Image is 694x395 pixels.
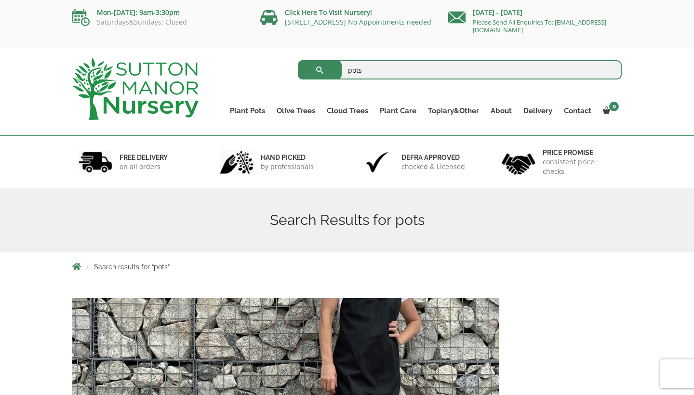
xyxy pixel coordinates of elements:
[360,150,394,174] img: 3.jpg
[374,104,422,118] a: Plant Care
[72,7,246,18] p: Mon-[DATE]: 9am-3:30pm
[485,104,518,118] a: About
[72,58,199,120] img: logo
[473,18,606,34] a: Please Send All Enquiries To: [EMAIL_ADDRESS][DOMAIN_NAME]
[79,150,112,174] img: 1.jpg
[72,18,246,26] p: Saturdays&Sundays: Closed
[285,17,431,26] a: [STREET_ADDRESS] No Appointments needed
[558,104,597,118] a: Contact
[72,211,622,229] h1: Search Results for pots
[261,162,314,171] p: by professionals
[298,60,622,79] input: Search...
[401,153,465,162] h6: Defra approved
[609,102,619,111] span: 0
[401,162,465,171] p: checked & Licensed
[422,104,485,118] a: Topiary&Other
[220,150,254,174] img: 2.jpg
[502,147,535,177] img: 4.jpg
[597,104,622,118] a: 0
[448,7,622,18] p: [DATE] - [DATE]
[285,8,372,17] a: Click Here To Visit Nursery!
[321,104,374,118] a: Cloud Trees
[518,104,558,118] a: Delivery
[271,104,321,118] a: Olive Trees
[543,157,616,176] p: consistent price checks
[224,104,271,118] a: Plant Pots
[120,153,168,162] h6: FREE DELIVERY
[543,148,616,157] h6: Price promise
[72,263,622,270] nav: Breadcrumbs
[261,153,314,162] h6: hand picked
[120,162,168,171] p: on all orders
[94,263,170,271] span: Search results for “pots”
